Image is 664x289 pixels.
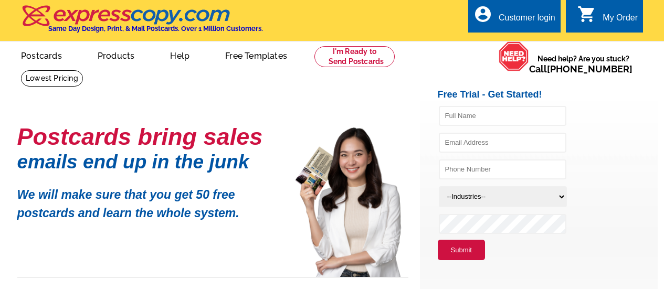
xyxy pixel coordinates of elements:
[438,240,485,261] button: Submit
[439,106,566,126] input: Full Name
[17,156,280,167] h1: emails end up in the junk
[81,42,152,67] a: Products
[21,13,263,33] a: Same Day Design, Print, & Mail Postcards. Over 1 Million Customers.
[208,42,304,67] a: Free Templates
[439,133,566,153] input: Email Address
[499,41,529,71] img: help
[577,5,596,24] i: shopping_cart
[4,42,79,67] a: Postcards
[603,13,638,28] div: My Order
[529,63,633,74] span: Call
[473,5,492,24] i: account_circle
[17,127,280,146] h1: Postcards bring sales
[473,12,555,25] a: account_circle Customer login
[499,13,555,28] div: Customer login
[547,63,633,74] a: [PHONE_NUMBER]
[438,89,658,101] h2: Free Trial - Get Started!
[577,12,638,25] a: shopping_cart My Order
[48,25,263,33] h4: Same Day Design, Print, & Mail Postcards. Over 1 Million Customers.
[153,42,206,67] a: Help
[17,178,280,222] p: We will make sure that you get 50 free postcards and learn the whole system.
[529,53,638,74] span: Need help? Are you stuck?
[439,159,566,179] input: Phone Number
